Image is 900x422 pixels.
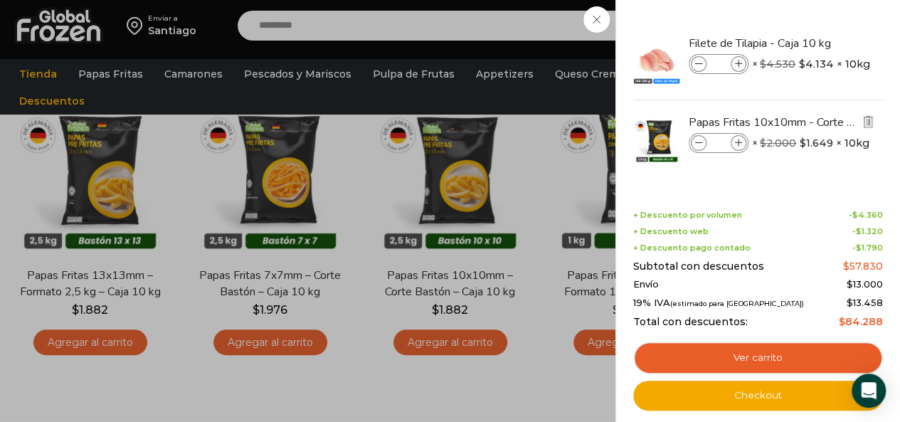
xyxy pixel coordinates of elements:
a: Papas Fritas 10x10mm - Corte Bastón - Caja 10 kg [689,115,858,130]
span: + Descuento por volumen [633,211,742,220]
span: + Descuento pago contado [633,243,751,253]
span: Subtotal con descuentos [633,260,764,273]
span: $ [760,58,766,70]
bdi: 57.830 [843,260,883,273]
a: Filete de Tilapia - Caja 10 kg [689,36,858,51]
bdi: 1.790 [856,243,883,253]
span: - [852,243,883,253]
span: Total con descuentos: [633,316,748,328]
bdi: 84.288 [839,315,883,328]
span: $ [847,278,853,290]
span: + Descuento web [633,227,709,236]
bdi: 13.000 [847,278,883,290]
small: (estimado para [GEOGRAPHIC_DATA]) [670,300,804,307]
span: $ [760,137,766,149]
span: - [852,227,883,236]
bdi: 1.320 [856,226,883,236]
span: $ [847,297,853,308]
span: Envío [633,279,659,290]
span: $ [856,243,862,253]
input: Product quantity [708,135,729,151]
span: 13.458 [847,297,883,308]
div: Open Intercom Messenger [852,374,886,408]
bdi: 4.530 [760,58,795,70]
bdi: 4.360 [852,210,883,220]
span: 19% IVA [633,297,804,309]
input: Product quantity [708,56,729,72]
img: Eliminar Papas Fritas 10x10mm - Corte Bastón - Caja 10 kg del carrito [862,115,874,128]
span: $ [839,315,845,328]
span: $ [800,136,806,150]
span: $ [799,57,805,71]
span: $ [852,210,858,220]
a: Eliminar Papas Fritas 10x10mm - Corte Bastón - Caja 10 kg del carrito [860,114,876,132]
bdi: 4.134 [799,57,834,71]
span: - [849,211,883,220]
span: × × 10kg [752,54,870,74]
bdi: 2.000 [760,137,796,149]
a: Checkout [633,381,883,411]
bdi: 1.649 [800,136,833,150]
span: $ [856,226,862,236]
a: Ver carrito [633,342,883,374]
span: × × 10kg [752,133,869,153]
span: $ [843,260,849,273]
